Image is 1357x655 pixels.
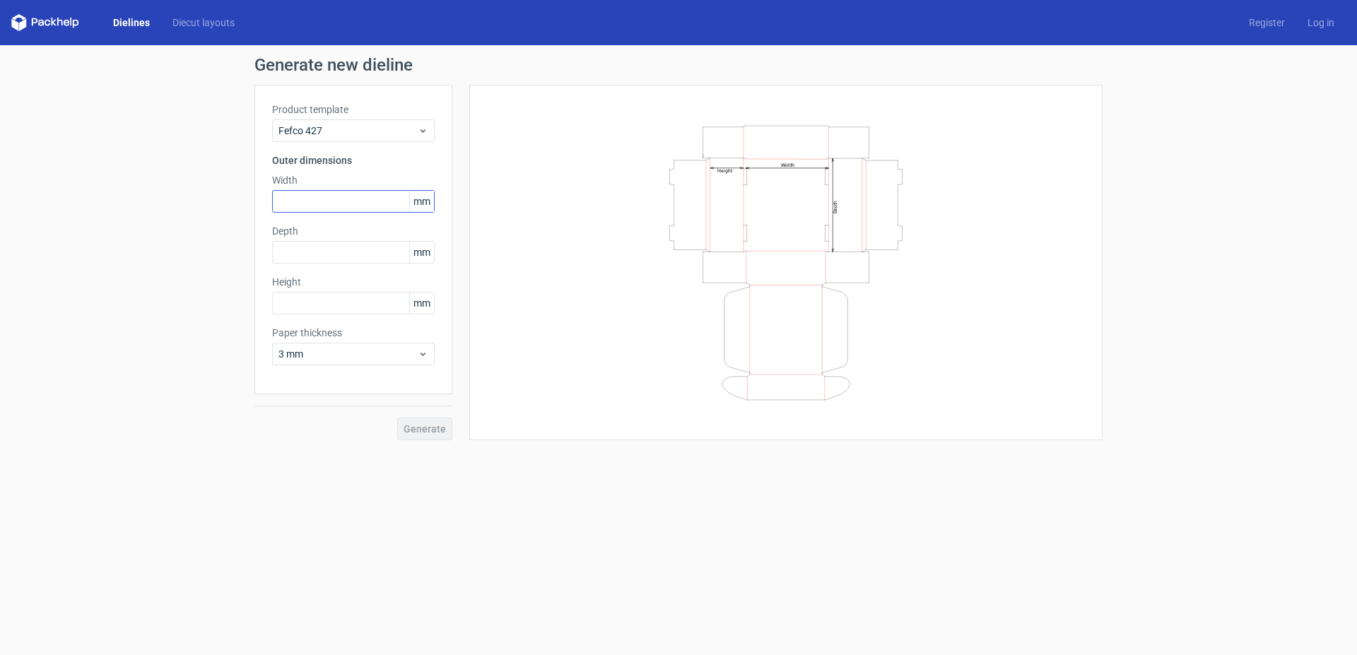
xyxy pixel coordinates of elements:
[272,173,435,187] label: Width
[409,191,434,212] span: mm
[717,167,732,173] text: Height
[272,275,435,289] label: Height
[1296,16,1346,30] a: Log in
[278,347,418,361] span: 3 mm
[278,124,418,138] span: Fefco 427
[833,200,838,213] text: Depth
[272,326,435,340] label: Paper thickness
[102,16,161,30] a: Dielines
[254,57,1103,73] h1: Generate new dieline
[409,242,434,263] span: mm
[409,293,434,314] span: mm
[1238,16,1296,30] a: Register
[781,161,794,167] text: Width
[272,153,435,167] h3: Outer dimensions
[272,224,435,238] label: Depth
[161,16,246,30] a: Diecut layouts
[272,102,435,117] label: Product template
